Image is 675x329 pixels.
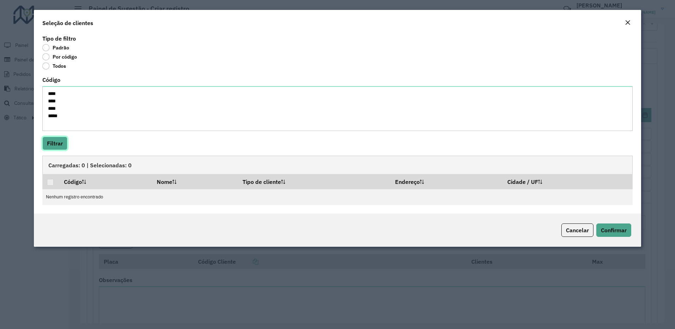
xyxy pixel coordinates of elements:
[42,189,633,205] td: Nenhum registro encontrado
[42,137,67,150] button: Filtrar
[596,223,631,237] button: Confirmar
[42,53,77,60] label: Por código
[625,20,631,25] em: Fechar
[42,62,66,70] label: Todos
[390,174,503,189] th: Endereço
[42,19,93,27] h4: Seleção de clientes
[601,227,627,234] span: Confirmar
[566,227,589,234] span: Cancelar
[42,44,69,51] label: Padrão
[42,76,60,84] label: Código
[238,174,390,189] th: Tipo de cliente
[59,174,152,189] th: Código
[623,18,633,28] button: Close
[561,223,593,237] button: Cancelar
[152,174,238,189] th: Nome
[42,156,633,174] div: Carregadas: 0 | Selecionadas: 0
[503,174,633,189] th: Cidade / UF
[42,34,76,43] label: Tipo de filtro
